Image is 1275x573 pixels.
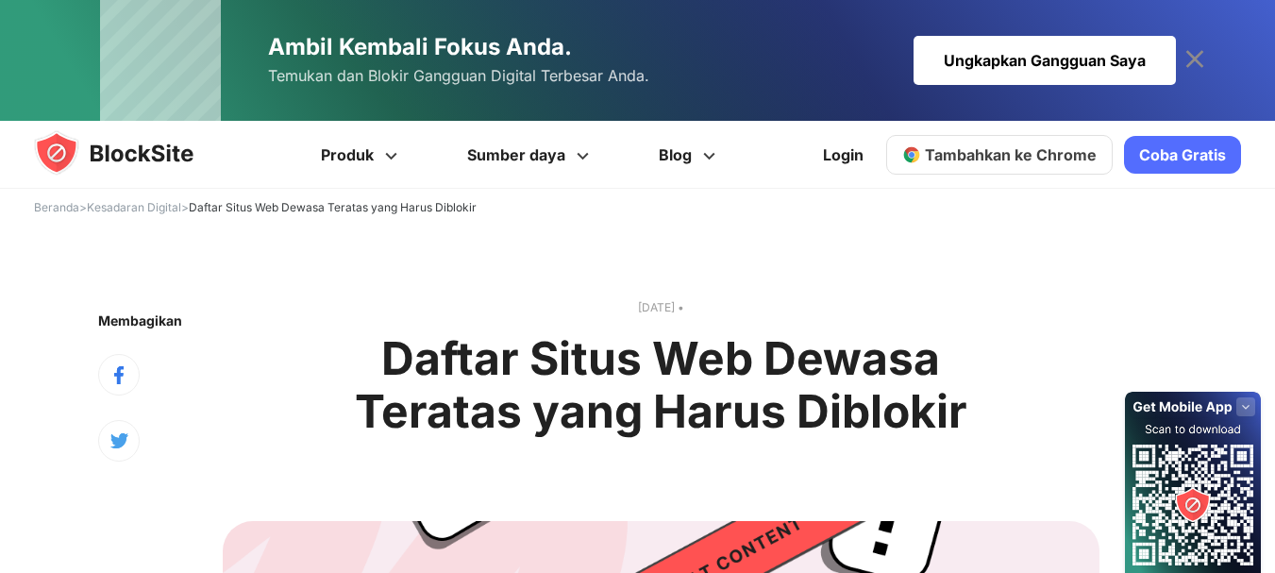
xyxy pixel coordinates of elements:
[268,66,649,85] font: Temukan dan Blokir Gangguan Digital Terbesar Anda.
[467,145,565,164] font: Sumber daya
[1139,145,1226,164] font: Coba Gratis
[925,145,1097,164] font: Tambahkan ke Chrome
[189,200,477,214] font: Daftar Situs Web Dewasa Teratas yang Harus Diblokir
[34,130,230,176] img: blocksite-icon.5d769676.svg
[289,121,435,189] a: Produk
[435,121,627,189] a: Sumber daya
[181,200,189,214] font: >
[1124,136,1241,174] a: Coba Gratis
[902,145,921,164] img: chrome-icon.svg
[823,145,864,164] font: Login
[98,312,182,329] font: Membagikan
[627,121,753,189] a: Blog
[268,33,572,60] font: Ambil Kembali Fokus Anda.
[355,330,967,439] font: Daftar Situs Web Dewasa Teratas yang Harus Diblokir
[659,145,692,164] font: Blog
[886,135,1113,175] a: Tambahkan ke Chrome
[79,200,87,214] font: >
[321,145,374,164] font: Produk
[87,200,181,214] a: Kesadaran Digital
[944,51,1146,70] font: Ungkapkan Gangguan Saya
[638,300,684,314] font: [DATE] •
[34,200,79,214] a: Beranda
[812,132,875,177] a: Login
